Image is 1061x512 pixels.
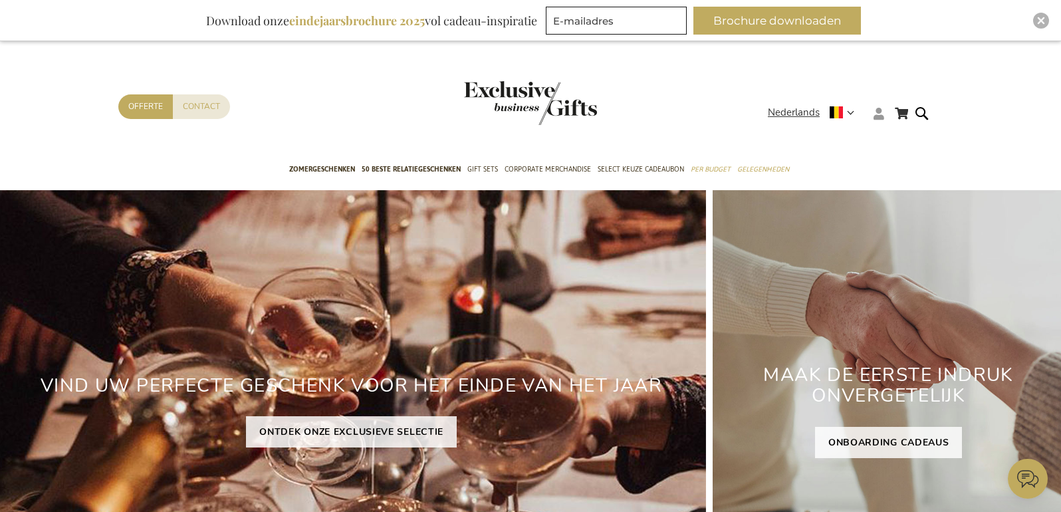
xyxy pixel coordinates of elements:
a: Contact [173,94,230,119]
img: Close [1037,17,1045,25]
span: Nederlands [768,105,820,120]
div: Nederlands [768,105,863,120]
b: eindejaarsbrochure 2025 [289,13,425,29]
iframe: belco-activator-frame [1008,459,1048,499]
div: Download onze vol cadeau-inspiratie [200,7,543,35]
span: Corporate Merchandise [505,162,591,176]
img: Exclusive Business gifts logo [464,81,597,125]
form: marketing offers and promotions [546,7,691,39]
span: Zomergeschenken [289,162,355,176]
button: Brochure downloaden [693,7,861,35]
span: Gift Sets [467,162,498,176]
span: Select Keuze Cadeaubon [598,162,684,176]
input: E-mailadres [546,7,687,35]
div: Close [1033,13,1049,29]
a: ONTDEK ONZE EXCLUSIEVE SELECTIE [246,416,457,448]
a: Offerte [118,94,173,119]
span: Per Budget [691,162,731,176]
span: 50 beste relatiegeschenken [362,162,461,176]
span: Gelegenheden [737,162,789,176]
a: store logo [464,81,530,125]
a: ONBOARDING CADEAUS [815,427,963,458]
